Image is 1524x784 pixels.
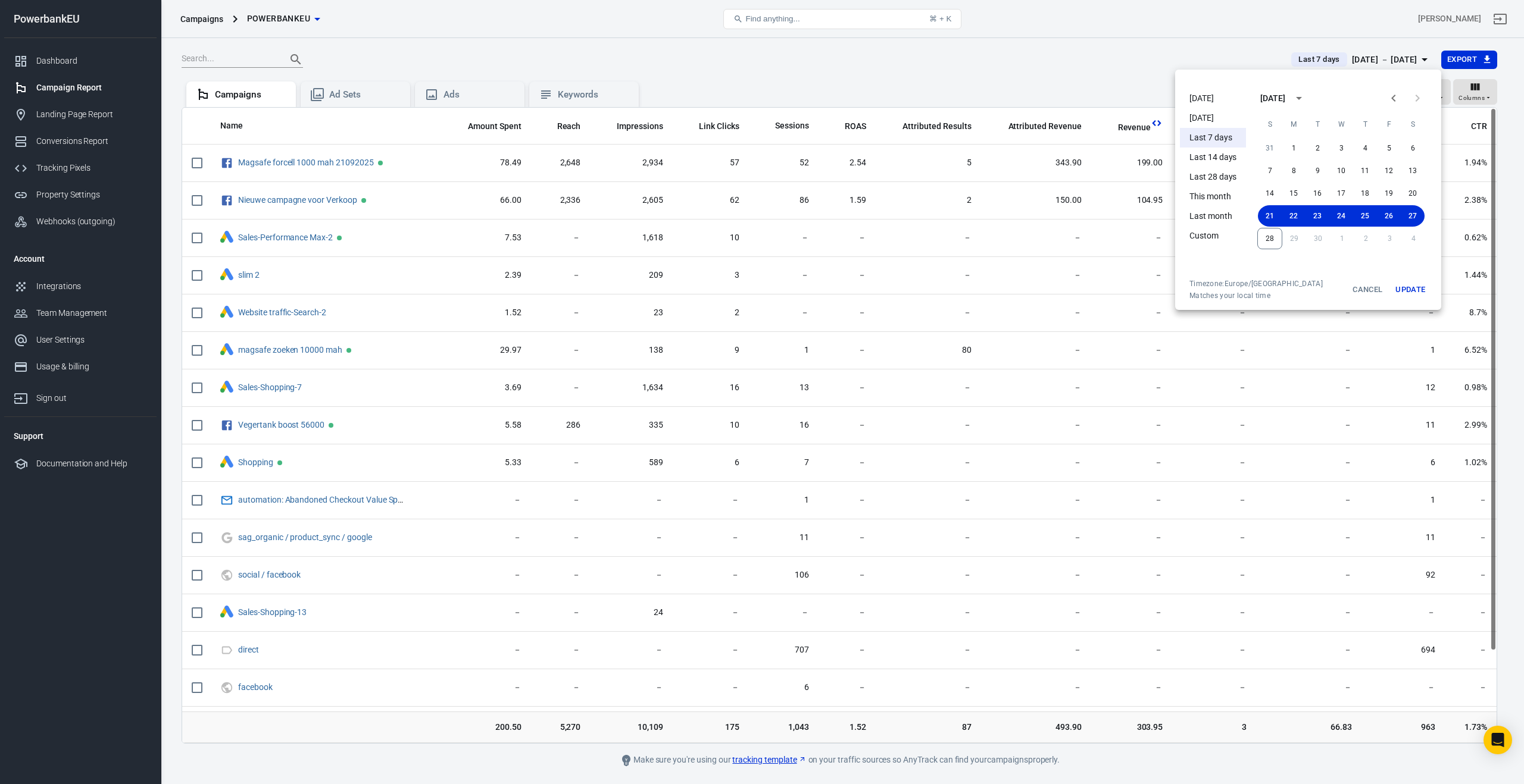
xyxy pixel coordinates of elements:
button: 19 [1377,183,1401,204]
button: Cancel [1348,279,1386,300]
button: 11 [1353,160,1377,181]
button: 23 [1306,205,1329,227]
li: Last 7 days [1180,128,1246,148]
span: Thursday [1354,112,1376,136]
span: Sunday [1259,112,1281,136]
button: 25 [1353,205,1377,227]
li: Custom [1180,226,1246,246]
button: Update [1391,279,1429,300]
button: 15 [1282,183,1306,204]
span: Monday [1283,112,1304,136]
button: 9 [1306,160,1329,181]
button: 12 [1377,160,1401,181]
button: 13 [1401,160,1425,181]
span: Wednesday [1331,112,1352,136]
button: 21 [1258,205,1282,227]
button: 4 [1353,137,1377,159]
button: 26 [1377,205,1401,227]
span: Friday [1378,112,1400,136]
button: calendar view is open, switch to year view [1289,88,1309,108]
button: 31 [1258,137,1282,159]
li: Last month [1180,206,1246,226]
li: Last 28 days [1180,167,1246,187]
button: Previous month [1382,86,1406,110]
span: Matches your local time [1189,291,1323,300]
button: 3 [1329,137,1353,159]
button: 17 [1329,183,1353,204]
button: 20 [1401,183,1425,204]
div: Timezone: Europe/[GEOGRAPHIC_DATA] [1189,279,1323,288]
button: 14 [1258,183,1282,204]
li: This month [1180,187,1246,206]
button: 16 [1306,183,1329,204]
button: 18 [1353,183,1377,204]
li: [DATE] [1180,108,1246,128]
button: 28 [1257,228,1282,249]
button: 7 [1258,160,1282,181]
button: 22 [1282,205,1306,227]
button: 1 [1282,137,1306,159]
button: 5 [1377,137,1401,159]
button: 10 [1329,160,1353,181]
li: [DATE] [1180,89,1246,108]
button: 24 [1329,205,1353,227]
button: 8 [1282,160,1306,181]
button: 6 [1401,137,1425,159]
button: 27 [1401,205,1425,227]
button: 2 [1306,137,1329,159]
div: [DATE] [1260,92,1285,105]
span: Saturday [1402,112,1423,136]
li: Last 14 days [1180,148,1246,167]
span: Tuesday [1307,112,1328,136]
div: Open Intercom Messenger [1484,726,1512,754]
